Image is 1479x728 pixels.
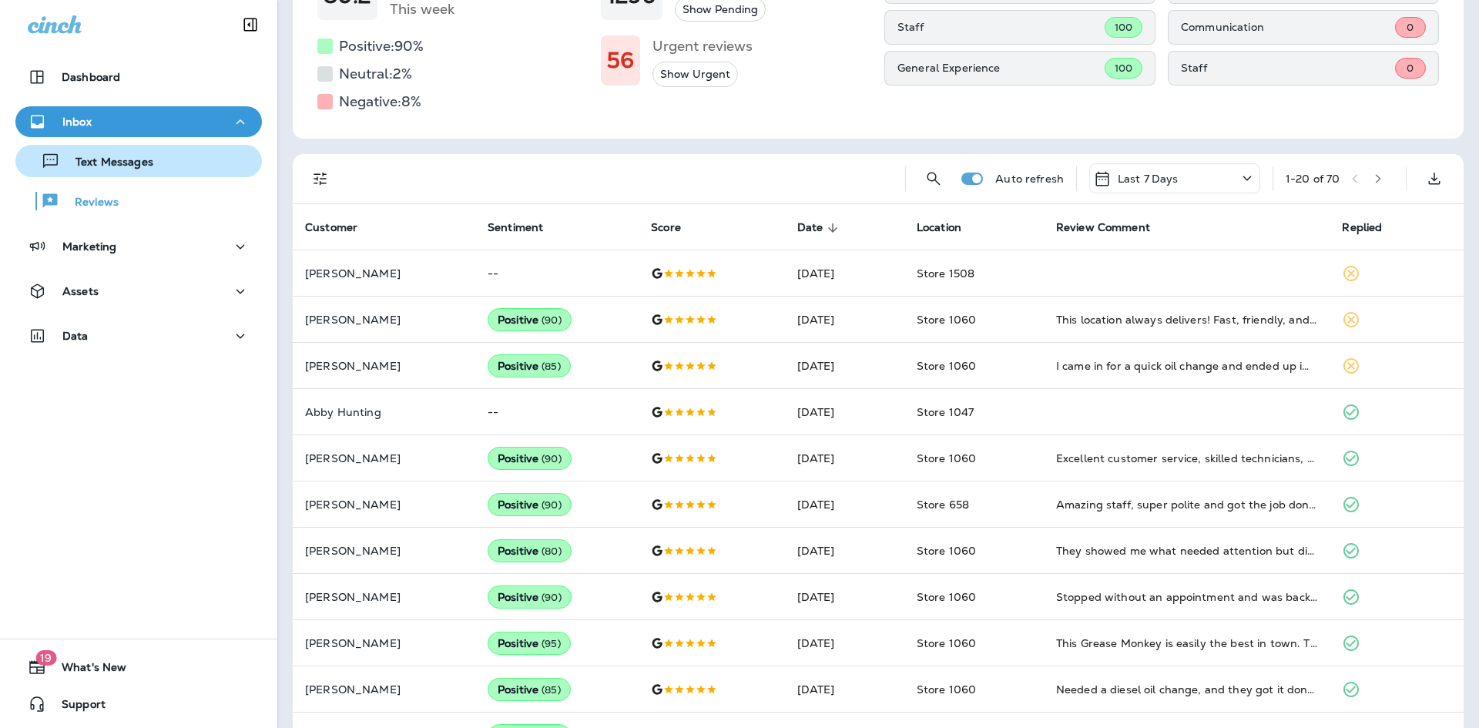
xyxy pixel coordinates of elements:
button: Marketing [15,231,262,262]
span: Date [797,221,843,235]
div: Positive [488,308,572,331]
p: Abby Hunting [305,406,463,418]
div: Stopped without an appointment and was back on the road in 12 minutes. Doesn’t get easier than that. [1056,589,1318,605]
span: 0 [1407,62,1414,75]
button: Collapse Sidebar [229,9,272,40]
span: ( 85 ) [542,683,561,696]
div: They showed me what needed attention but didn’t push any extras. Honest service I can trust. [1056,543,1318,559]
span: Review Comment [1056,221,1170,235]
span: ( 90 ) [542,314,562,327]
div: Positive [488,354,571,377]
span: 19 [35,650,56,666]
p: [PERSON_NAME] [305,591,463,603]
h5: Neutral: 2 % [339,62,412,86]
span: 0 [1407,21,1414,34]
span: Location [917,221,981,235]
span: Customer [305,221,357,234]
div: Positive [488,539,572,562]
p: Marketing [62,240,116,253]
div: Positive [488,678,571,701]
p: Inbox [62,116,92,128]
span: Score [651,221,701,235]
span: ( 90 ) [542,452,562,465]
div: Positive [488,447,572,470]
span: Replied [1342,221,1402,235]
td: [DATE] [785,297,904,343]
div: This location always delivers! Fast, friendly, and affordable oil changes every time. [1056,312,1318,327]
span: Store 658 [917,498,969,512]
span: ( 90 ) [542,591,562,604]
span: 100 [1115,62,1132,75]
p: Text Messages [60,156,153,170]
span: Customer [305,221,377,235]
div: Positive [488,585,572,609]
span: Support [46,698,106,716]
h5: Urgent reviews [652,34,753,59]
button: Export as CSV [1419,163,1450,194]
div: Excellent customer service, skilled technicians, fast and fair price for oil change service. [1056,451,1318,466]
p: General Experience [897,62,1105,74]
button: Reviews [15,185,262,217]
div: Amazing staff, super polite and got the job done quick. Matthew was knowledgeable and super kind [1056,497,1318,512]
span: Review Comment [1056,221,1150,234]
p: Staff [897,21,1105,33]
h5: Positive: 90 % [339,34,424,59]
button: Inbox [15,106,262,137]
span: ( 95 ) [542,637,561,650]
span: ( 90 ) [542,498,562,512]
div: 1 - 20 of 70 [1286,173,1340,185]
p: [PERSON_NAME] [305,267,463,280]
td: [DATE] [785,481,904,528]
span: What's New [46,661,126,679]
p: Dashboard [62,71,120,83]
span: 100 [1115,21,1132,34]
span: Store 1047 [917,405,974,419]
p: [PERSON_NAME] [305,637,463,649]
td: [DATE] [785,389,904,435]
span: ( 85 ) [542,360,561,373]
td: [DATE] [785,343,904,389]
td: [DATE] [785,250,904,297]
td: -- [475,389,639,435]
div: Positive [488,632,571,655]
td: -- [475,250,639,297]
td: [DATE] [785,620,904,666]
span: Store 1060 [917,544,976,558]
button: Support [15,689,262,720]
div: This Grease Monkey is easily the best in town. The new manager has made noticeable improvements i... [1056,636,1318,651]
button: Assets [15,276,262,307]
p: Reviews [59,196,119,210]
p: Communication [1181,21,1395,33]
div: I came in for a quick oil change and ended up impressed by how smooth everything ran. Nate greete... [1056,358,1318,374]
p: [PERSON_NAME] [305,545,463,557]
h1: 56 [607,48,634,73]
p: [PERSON_NAME] [305,360,463,372]
td: [DATE] [785,666,904,713]
button: Dashboard [15,62,262,92]
span: ( 80 ) [542,545,562,558]
span: Score [651,221,681,234]
p: Last 7 Days [1118,173,1179,185]
span: Sentiment [488,221,543,234]
span: Store 1060 [917,590,976,604]
div: Needed a diesel oil change, and they got it done faster than expected. Great experience overall. [1056,682,1318,697]
button: 19What's New [15,652,262,683]
p: Assets [62,285,99,297]
span: Store 1060 [917,359,976,373]
td: [DATE] [785,574,904,620]
span: Store 1508 [917,267,974,280]
div: Positive [488,493,572,516]
td: [DATE] [785,528,904,574]
span: Store 1060 [917,683,976,696]
button: Filters [305,163,336,194]
span: Sentiment [488,221,563,235]
p: [PERSON_NAME] [305,498,463,511]
p: Auto refresh [995,173,1064,185]
p: [PERSON_NAME] [305,314,463,326]
p: [PERSON_NAME] [305,683,463,696]
span: Replied [1342,221,1382,234]
span: Store 1060 [917,451,976,465]
td: [DATE] [785,435,904,481]
p: Data [62,330,89,342]
p: Staff [1181,62,1395,74]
